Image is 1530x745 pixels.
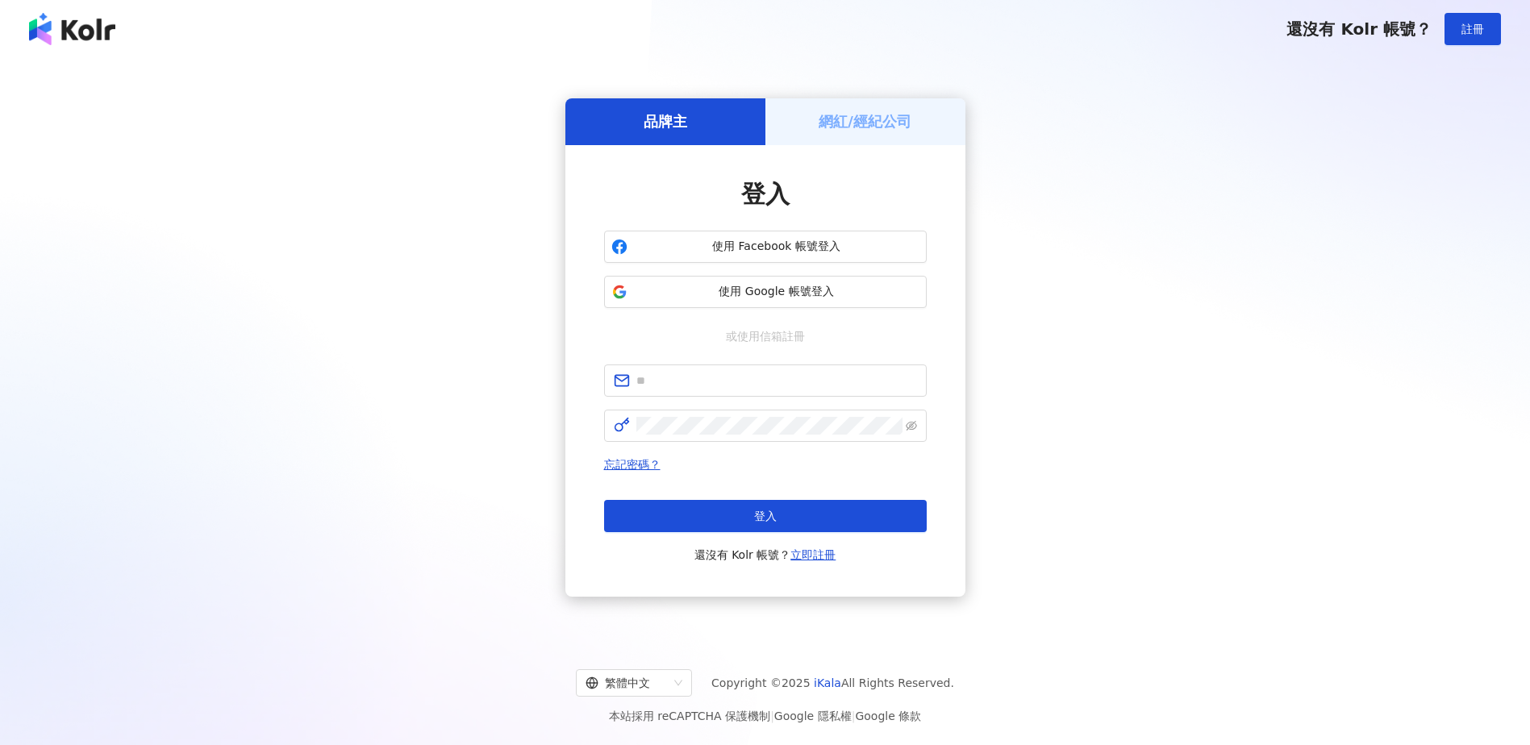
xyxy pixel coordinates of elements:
[754,510,777,522] span: 登入
[1286,19,1432,39] span: 還沒有 Kolr 帳號？
[711,673,954,693] span: Copyright © 2025 All Rights Reserved.
[634,284,919,300] span: 使用 Google 帳號登入
[644,111,687,131] h5: 品牌主
[1461,23,1484,35] span: 註冊
[906,420,917,431] span: eye-invisible
[741,180,790,208] span: 登入
[604,458,661,471] a: 忘記密碼？
[1445,13,1501,45] button: 註冊
[715,327,816,345] span: 或使用信箱註冊
[790,548,836,561] a: 立即註冊
[586,670,668,696] div: 繁體中文
[819,111,911,131] h5: 網紅/經紀公司
[814,676,841,689] a: iKala
[609,706,921,726] span: 本站採用 reCAPTCHA 保護機制
[770,710,774,722] span: |
[852,710,856,722] span: |
[855,710,921,722] a: Google 條款
[634,239,919,255] span: 使用 Facebook 帳號登入
[774,710,852,722] a: Google 隱私權
[604,231,927,263] button: 使用 Facebook 帳號登入
[604,500,927,532] button: 登入
[694,545,836,564] span: 還沒有 Kolr 帳號？
[29,13,115,45] img: logo
[604,276,927,308] button: 使用 Google 帳號登入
